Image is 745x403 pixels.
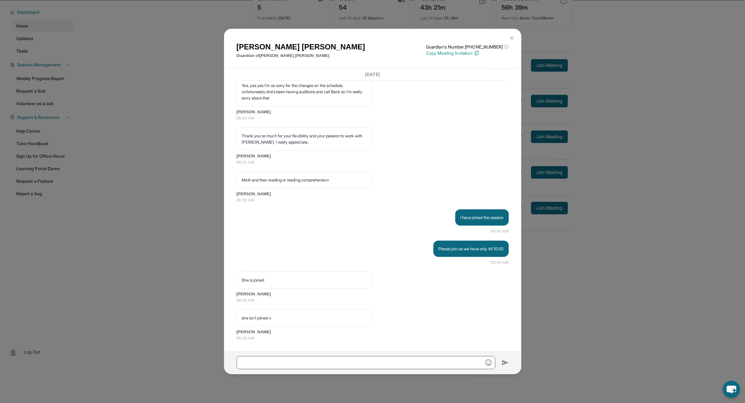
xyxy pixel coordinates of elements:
span: 09:30 AM [237,197,509,203]
p: Copy Meeting Invitation [426,50,508,56]
p: she isn't joined v [242,315,367,321]
span: [PERSON_NAME] [237,153,509,159]
img: Emoji [485,360,492,366]
p: She is joined [242,277,367,283]
p: I have joined the session [460,214,504,221]
span: 09:40 AM [491,259,508,266]
span: 09:21 AM [237,159,509,166]
span: 09:42 AM [237,297,509,304]
span: [PERSON_NAME] [237,291,509,297]
span: [PERSON_NAME] [237,329,509,335]
span: [PERSON_NAME] [237,109,509,115]
h1: [PERSON_NAME] [PERSON_NAME] [237,41,365,53]
p: Please join as we have only till 10:30 [438,246,504,252]
span: 09:20 AM [237,115,509,121]
img: Send icon [502,359,509,366]
img: Copy Icon [474,50,479,56]
span: 09:35 AM [491,228,508,234]
img: Close Icon [509,36,514,41]
span: [PERSON_NAME] [237,191,509,197]
p: Guardian's Number: [PHONE_NUMBER] [426,44,508,50]
h3: [DATE] [237,71,509,78]
span: ⓘ [504,44,508,50]
button: chat-button [723,381,740,398]
p: Yes, yes yes I'm so sorry for the changes on the schedule, unfortunately she's been having auditi... [242,82,367,101]
p: Guardian of [PERSON_NAME] [PERSON_NAME] [237,53,365,59]
span: 09:42 AM [237,335,509,341]
p: Math and then reading or reading comprehension [242,177,367,183]
p: Thank you so much for your flexibility and your passion to work with [PERSON_NAME]. I really appr... [242,133,367,145]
